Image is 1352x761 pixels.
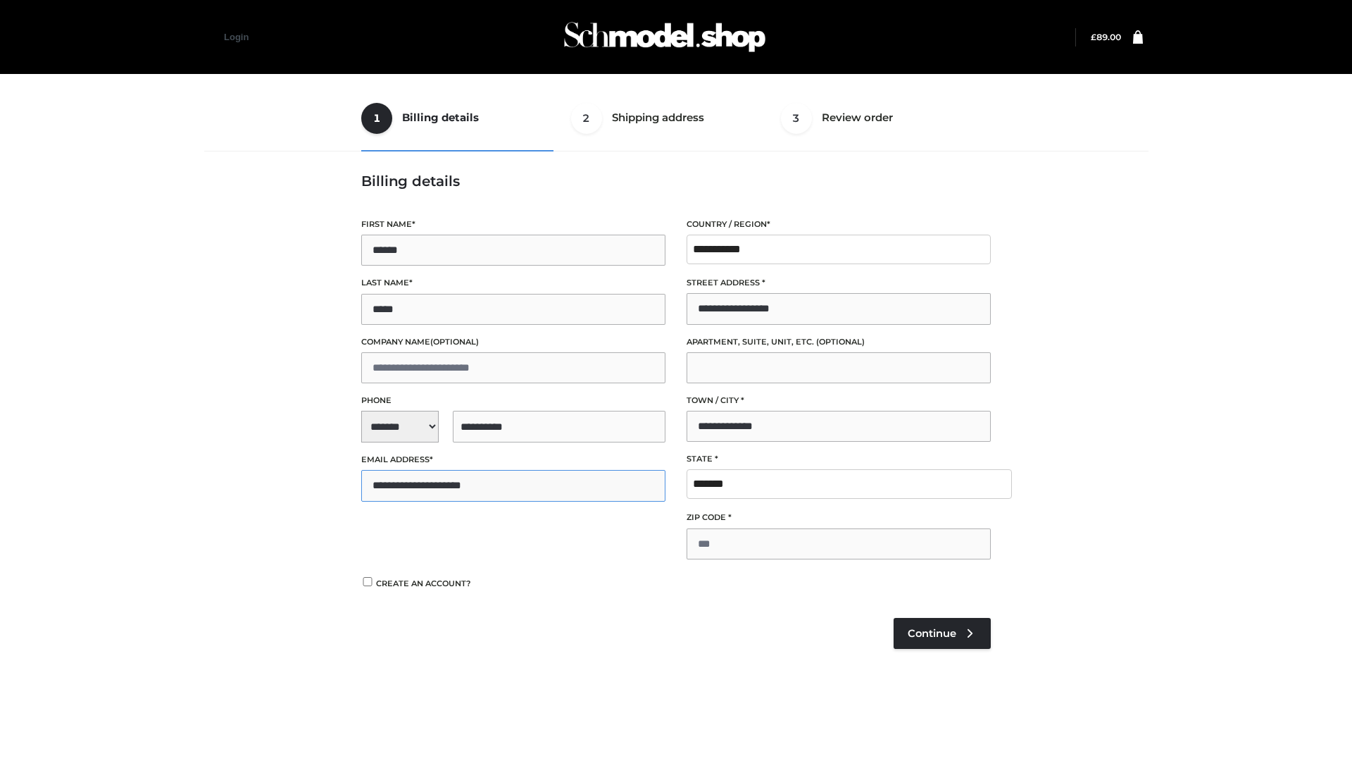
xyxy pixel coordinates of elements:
img: Schmodel Admin 964 [559,9,770,65]
span: (optional) [430,337,479,347]
h3: Billing details [361,173,991,190]
label: Email address [361,453,665,466]
label: First name [361,218,665,231]
a: Login [224,32,249,42]
a: £89.00 [1091,32,1121,42]
span: £ [1091,32,1096,42]
label: State [687,452,991,466]
label: ZIP Code [687,511,991,524]
span: (optional) [816,337,865,347]
label: Street address [687,276,991,290]
label: Country / Region [687,218,991,231]
input: Create an account? [361,577,374,586]
label: Company name [361,335,665,349]
label: Last name [361,276,665,290]
label: Apartment, suite, unit, etc. [687,335,991,349]
label: Phone [361,394,665,407]
span: Create an account? [376,579,471,588]
label: Town / City [687,394,991,407]
span: Continue [908,627,956,640]
a: Continue [894,618,991,649]
bdi: 89.00 [1091,32,1121,42]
